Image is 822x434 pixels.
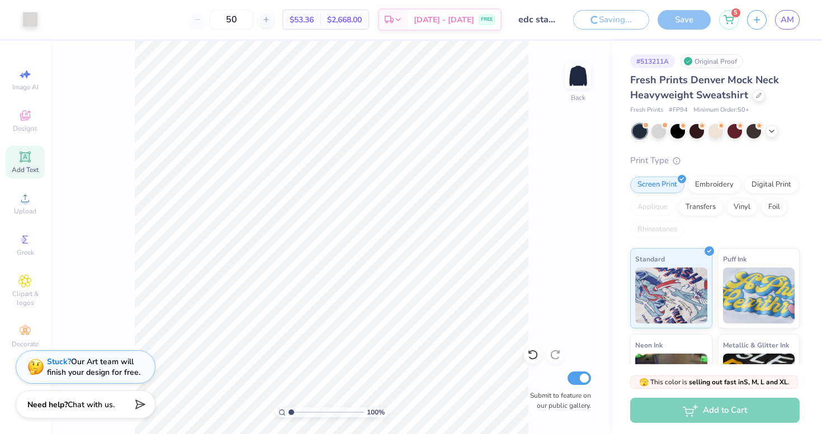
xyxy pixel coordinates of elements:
span: Fresh Prints [630,106,663,115]
img: Back [567,65,589,87]
span: Decorate [12,340,39,349]
span: $53.36 [290,14,314,26]
span: Standard [635,253,665,265]
div: Print Type [630,154,800,167]
span: Puff Ink [723,253,747,265]
div: Screen Print [630,177,684,193]
span: FREE [481,16,493,23]
span: 5 [731,8,740,17]
img: Puff Ink [723,268,795,323]
div: Original Proof [681,54,743,68]
span: AM [781,13,794,26]
span: Add Text [12,165,39,174]
strong: Need help? [27,399,68,410]
img: Standard [635,268,707,323]
span: Image AI [12,83,39,92]
input: Untitled Design [510,8,565,31]
span: Upload [14,207,36,216]
div: Digital Print [744,177,799,193]
input: – – [210,9,253,30]
span: [DATE] - [DATE] [414,14,474,26]
img: Neon Ink [635,354,707,409]
span: Metallic & Glitter Ink [723,339,789,351]
strong: selling out fast in S, M, L and XL [689,378,788,387]
span: Chat with us. [68,399,115,410]
span: # FP94 [669,106,688,115]
div: Vinyl [726,199,758,216]
span: 🫣 [639,377,649,388]
span: Neon Ink [635,339,663,351]
span: $2,668.00 [327,14,362,26]
span: Fresh Prints Denver Mock Neck Heavyweight Sweatshirt [630,73,779,102]
label: Submit to feature on our public gallery. [524,390,591,411]
span: Designs [13,124,37,133]
div: Foil [761,199,787,216]
img: Metallic & Glitter Ink [723,354,795,409]
div: Applique [630,199,675,216]
div: Rhinestones [630,221,684,238]
span: Clipart & logos [6,289,45,307]
div: Back [571,93,585,103]
div: Embroidery [688,177,741,193]
span: This color is . [639,377,790,387]
span: 100 % [367,407,385,417]
div: Our Art team will finish your design for free. [47,356,140,378]
span: Minimum Order: 50 + [693,106,749,115]
div: Transfers [678,199,723,216]
div: # 513211A [630,54,675,68]
span: Greek [17,248,34,257]
strong: Stuck? [47,356,71,367]
a: AM [775,10,800,30]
